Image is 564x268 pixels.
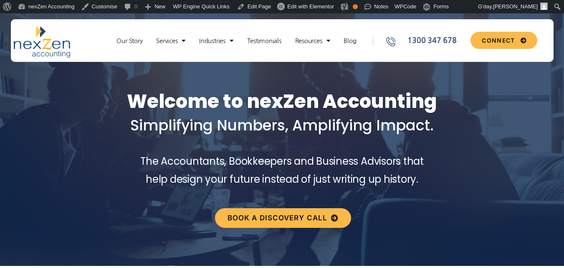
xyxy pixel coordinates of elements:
a: Services [152,37,190,45]
span: CONNECT [482,38,515,43]
span: The Accountants, Bookkeepers and Business Advisors that help design your future instead of just w... [140,154,424,186]
nav: Menu [104,37,368,45]
span: Book a discovery call [228,214,327,222]
a: Industries [195,37,237,45]
span: Simplifying Numbers, Amplifying Impact. [130,115,434,135]
span: 1300 347 678 [405,35,456,46]
div: OK [353,4,358,9]
a: Our Story [112,37,147,45]
a: Blog [339,37,360,45]
a: CONNECT [470,32,537,49]
span: Edit with Elementor [287,3,334,10]
a: 1300 347 678 [385,35,468,46]
a: Resources [291,37,334,45]
a: Testimonials [243,37,286,45]
a: Book a discovery call [215,208,351,228]
span: [PERSON_NAME] [493,3,538,10]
